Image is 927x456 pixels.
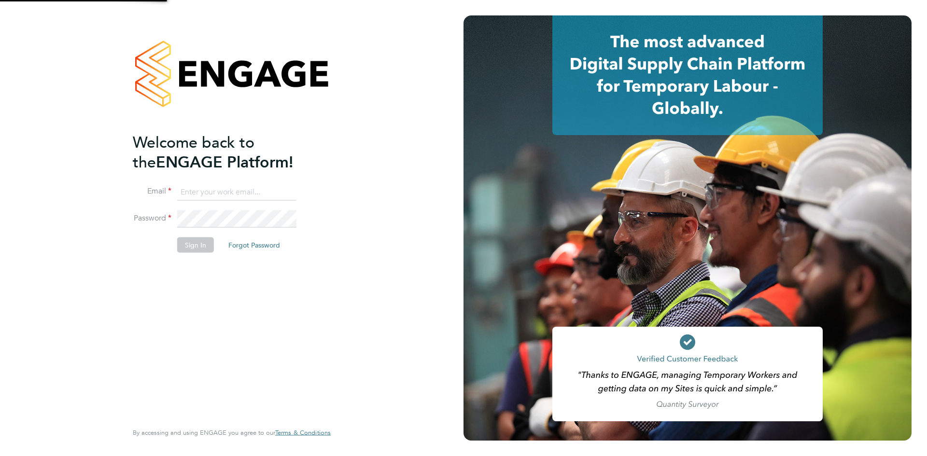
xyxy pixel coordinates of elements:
span: By accessing and using ENGAGE you agree to our [133,428,331,437]
button: Forgot Password [221,237,288,253]
h2: ENGAGE Platform! [133,132,321,172]
label: Password [133,213,171,223]
span: Welcome back to the [133,133,254,171]
input: Enter your work email... [177,183,296,201]
a: Terms & Conditions [275,429,331,437]
label: Email [133,186,171,196]
button: Sign In [177,237,214,253]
